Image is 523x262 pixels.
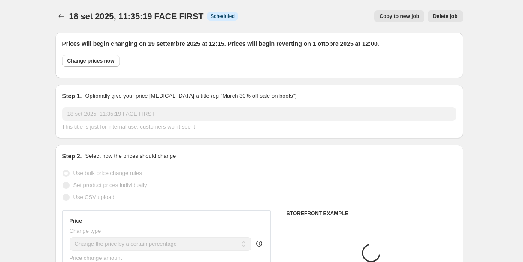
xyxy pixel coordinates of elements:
[73,194,115,200] span: Use CSV upload
[374,10,424,22] button: Copy to new job
[428,10,463,22] button: Delete job
[73,170,142,176] span: Use bulk price change rules
[433,13,457,20] span: Delete job
[62,123,195,130] span: This title is just for internal use, customers won't see it
[62,39,456,48] h2: Prices will begin changing on 19 settembre 2025 at 12:15. Prices will begin reverting on 1 ottobr...
[70,255,122,261] span: Price change amount
[85,152,176,160] p: Select how the prices should change
[70,217,82,224] h3: Price
[62,107,456,121] input: 30% off holiday sale
[70,228,101,234] span: Change type
[62,55,120,67] button: Change prices now
[255,239,263,248] div: help
[210,13,235,20] span: Scheduled
[62,152,82,160] h2: Step 2.
[85,92,296,100] p: Optionally give your price [MEDICAL_DATA] a title (eg "March 30% off sale on boots")
[67,57,115,64] span: Change prices now
[69,12,204,21] span: 18 set 2025, 11:35:19 FACE FIRST
[55,10,67,22] button: Price change jobs
[73,182,147,188] span: Set product prices individually
[62,92,82,100] h2: Step 1.
[379,13,419,20] span: Copy to new job
[287,210,456,217] h6: STOREFRONT EXAMPLE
